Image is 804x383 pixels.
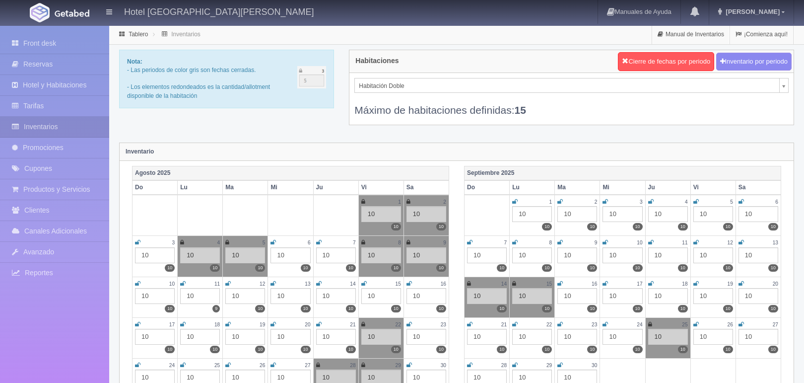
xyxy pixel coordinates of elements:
[728,240,733,245] small: 12
[212,305,220,312] label: 9
[129,31,148,38] a: Tablero
[501,281,507,287] small: 14
[504,240,507,245] small: 7
[637,240,642,245] small: 10
[406,288,446,304] div: 10
[30,3,50,22] img: Getabed
[648,206,688,222] div: 10
[678,305,688,312] label: 10
[640,199,643,205] small: 3
[723,264,733,272] label: 10
[361,288,401,304] div: 10
[305,322,310,327] small: 20
[723,346,733,353] label: 10
[354,78,789,93] a: Habitación Doble
[618,52,714,71] button: Cierre de fechas por periodo
[396,281,401,287] small: 15
[313,180,358,195] th: Ju
[652,25,730,44] a: Manual de Inventarios
[546,281,552,287] small: 15
[270,247,310,263] div: 10
[467,329,507,345] div: 10
[316,288,356,304] div: 10
[648,288,688,304] div: 10
[603,247,642,263] div: 10
[648,329,688,345] div: 10
[398,199,401,205] small: 1
[768,305,778,312] label: 10
[301,264,311,272] label: 10
[396,322,401,327] small: 22
[728,281,733,287] small: 19
[738,329,778,345] div: 10
[465,166,781,180] th: Septiembre 2025
[595,240,598,245] small: 9
[180,247,220,263] div: 10
[436,264,446,272] label: 10
[135,288,175,304] div: 10
[595,199,598,205] small: 2
[346,305,356,312] label: 10
[353,240,356,245] small: 7
[557,288,597,304] div: 10
[180,288,220,304] div: 10
[633,346,643,353] label: 10
[210,346,220,353] label: 10
[270,288,310,304] div: 10
[225,329,265,345] div: 10
[685,199,688,205] small: 4
[730,25,793,44] a: ¡Comienza aquí!
[260,363,265,368] small: 26
[512,329,552,345] div: 10
[723,8,780,15] span: [PERSON_NAME]
[316,329,356,345] div: 10
[255,346,265,353] label: 10
[557,329,597,345] div: 10
[775,199,778,205] small: 6
[165,264,175,272] label: 10
[124,5,314,17] h4: Hotel [GEOGRAPHIC_DATA][PERSON_NAME]
[716,53,792,71] button: Inventario por periodo
[693,247,733,263] div: 10
[391,223,401,230] label: 10
[557,247,597,263] div: 10
[135,247,175,263] div: 10
[398,240,401,245] small: 8
[255,264,265,272] label: 10
[592,281,597,287] small: 16
[592,322,597,327] small: 23
[637,322,642,327] small: 24
[406,206,446,222] div: 10
[768,264,778,272] label: 10
[678,264,688,272] label: 10
[169,281,175,287] small: 10
[178,180,223,195] th: Lu
[512,288,552,304] div: 10
[648,247,688,263] div: 10
[467,247,507,263] div: 10
[546,322,552,327] small: 22
[542,223,552,230] label: 10
[119,50,334,108] div: - Las periodos de color gris son fechas cerradas. - Los elementos redondeados es la cantidad/allo...
[268,180,313,195] th: Mi
[768,346,778,353] label: 10
[135,329,175,345] div: 10
[736,180,781,195] th: Sa
[391,346,401,353] label: 10
[210,264,220,272] label: 10
[441,281,446,287] small: 16
[171,31,201,38] a: Inventarios
[223,180,268,195] th: Ma
[172,240,175,245] small: 3
[587,305,597,312] label: 10
[406,329,446,345] div: 10
[406,247,446,263] div: 10
[728,322,733,327] small: 26
[255,305,265,312] label: 10
[441,363,446,368] small: 30
[600,180,645,195] th: Mi
[436,346,446,353] label: 10
[557,206,597,222] div: 10
[126,148,154,155] strong: Inventario
[678,346,688,353] label: 10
